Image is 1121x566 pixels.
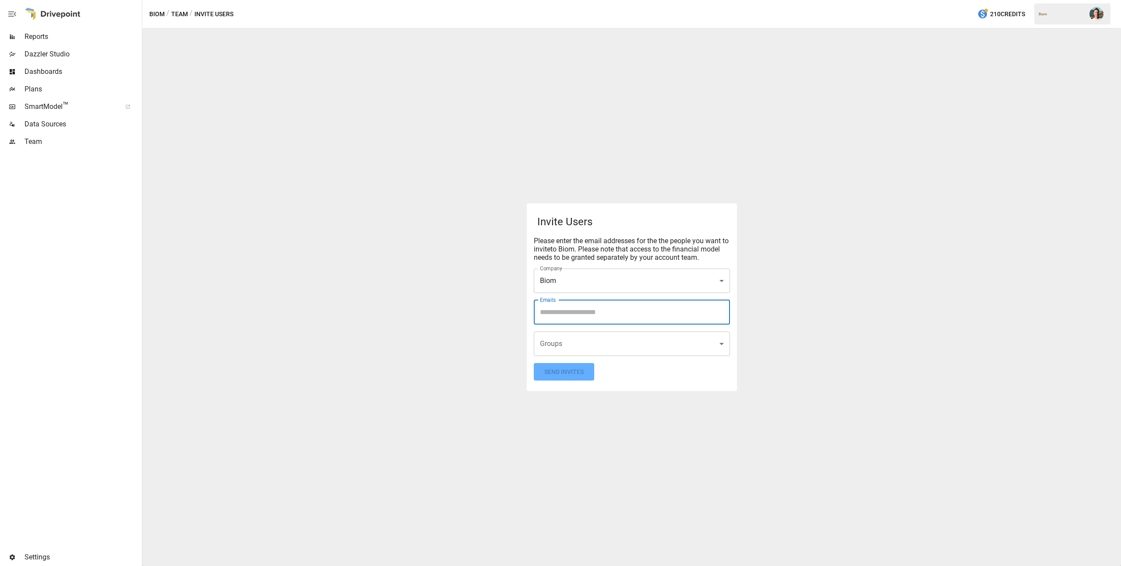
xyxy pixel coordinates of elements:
p: Invite Users [537,214,730,230]
span: 210 Credits [990,9,1025,20]
span: Plans [25,84,140,94]
button: Biom [149,9,165,20]
span: Reports [25,31,140,42]
div: Please enter the email addresses for the the people you want to invite to Biom . Please note that... [534,237,730,262]
div: / [190,9,193,20]
span: Team [25,136,140,147]
span: Data Sources [25,119,140,129]
span: SmartModel [25,101,116,112]
label: Emails [540,296,556,304]
span: Dazzler Studio [25,49,140,59]
span: Dashboards [25,66,140,77]
button: Team [171,9,188,20]
button: 210Credits [974,6,1029,22]
span: ™ [63,100,69,111]
div: / [166,9,169,20]
label: Company [540,265,562,272]
div: Biom [1039,12,1084,16]
span: Settings [25,552,140,563]
div: Biom [534,269,730,293]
